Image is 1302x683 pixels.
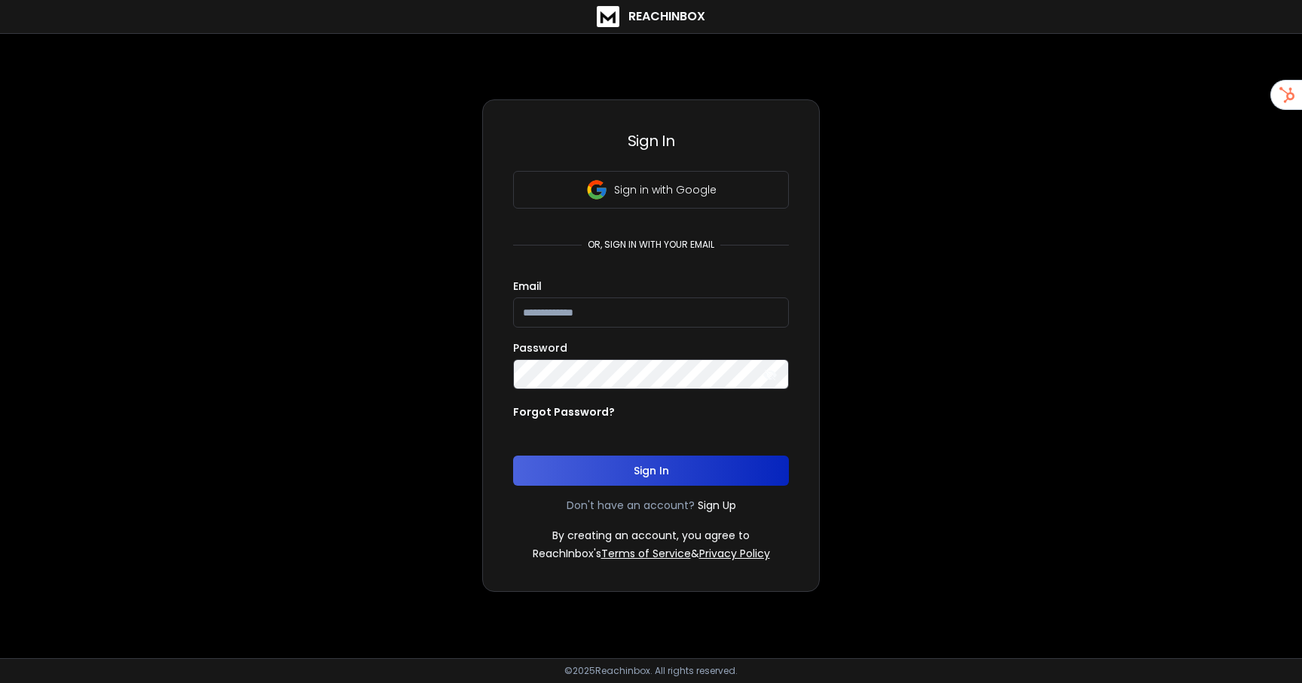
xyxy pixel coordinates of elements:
label: Email [513,281,542,291]
p: or, sign in with your email [582,239,720,251]
button: Sign in with Google [513,171,789,209]
a: Sign Up [698,498,736,513]
p: By creating an account, you agree to [552,528,750,543]
a: Terms of Service [601,546,691,561]
p: ReachInbox's & [533,546,770,561]
img: logo [597,6,619,27]
p: Don't have an account? [567,498,695,513]
p: Forgot Password? [513,404,615,419]
a: Privacy Policy [699,546,770,561]
h3: Sign In [513,130,789,151]
label: Password [513,343,567,353]
h1: ReachInbox [628,8,705,26]
a: ReachInbox [597,6,705,27]
button: Sign In [513,456,789,486]
p: Sign in with Google [614,182,717,197]
p: © 2025 Reachinbox. All rights reserved. [564,665,738,677]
